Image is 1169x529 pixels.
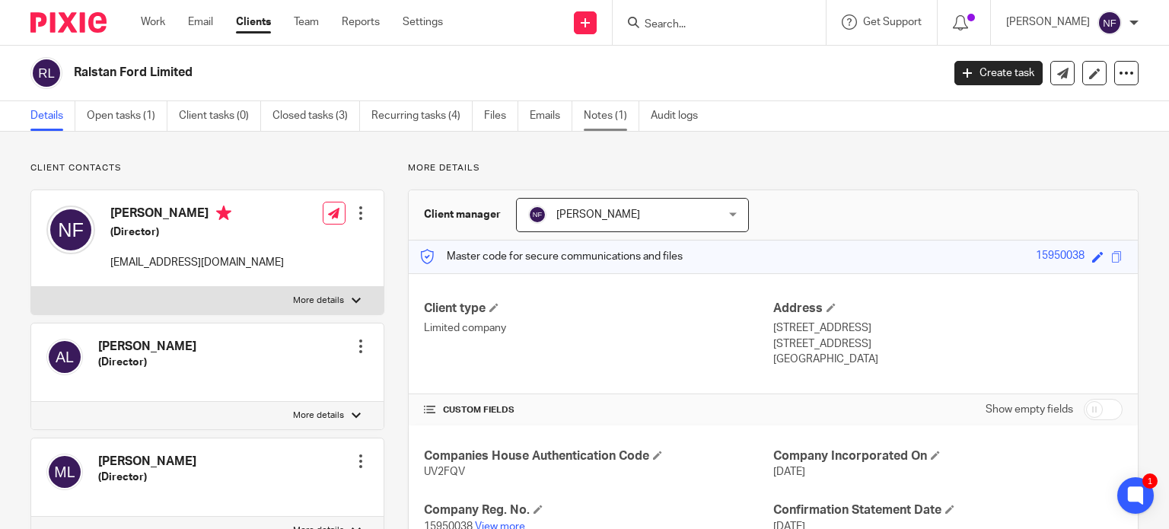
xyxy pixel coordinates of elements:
[272,101,360,131] a: Closed tasks (3)
[424,404,773,416] h4: CUSTOM FIELDS
[863,17,922,27] span: Get Support
[528,206,546,224] img: svg%3E
[556,209,640,220] span: [PERSON_NAME]
[403,14,443,30] a: Settings
[30,12,107,33] img: Pixie
[530,101,572,131] a: Emails
[110,206,284,225] h4: [PERSON_NAME]
[424,301,773,317] h4: Client type
[98,470,196,485] h5: (Director)
[87,101,167,131] a: Open tasks (1)
[1036,248,1085,266] div: 15950038
[1006,14,1090,30] p: [PERSON_NAME]
[98,339,196,355] h4: [PERSON_NAME]
[46,206,95,254] img: svg%3E
[424,448,773,464] h4: Companies House Authentication Code
[773,320,1123,336] p: [STREET_ADDRESS]
[110,255,284,270] p: [EMAIL_ADDRESS][DOMAIN_NAME]
[420,249,683,264] p: Master code for secure communications and files
[424,467,465,477] span: UV2FQV
[293,295,344,307] p: More details
[74,65,760,81] h2: Ralstan Ford Limited
[408,162,1139,174] p: More details
[236,14,271,30] a: Clients
[424,207,501,222] h3: Client manager
[30,57,62,89] img: svg%3E
[424,502,773,518] h4: Company Reg. No.
[773,502,1123,518] h4: Confirmation Statement Date
[294,14,319,30] a: Team
[773,336,1123,352] p: [STREET_ADDRESS]
[643,18,780,32] input: Search
[293,409,344,422] p: More details
[46,454,83,490] img: svg%3E
[98,454,196,470] h4: [PERSON_NAME]
[342,14,380,30] a: Reports
[98,355,196,370] h5: (Director)
[773,301,1123,317] h4: Address
[30,162,384,174] p: Client contacts
[30,101,75,131] a: Details
[484,101,518,131] a: Files
[773,467,805,477] span: [DATE]
[1097,11,1122,35] img: svg%3E
[986,402,1073,417] label: Show empty fields
[46,339,83,375] img: svg%3E
[773,448,1123,464] h4: Company Incorporated On
[141,14,165,30] a: Work
[188,14,213,30] a: Email
[1142,473,1158,489] div: 1
[773,352,1123,367] p: [GEOGRAPHIC_DATA]
[954,61,1043,85] a: Create task
[371,101,473,131] a: Recurring tasks (4)
[424,320,773,336] p: Limited company
[110,225,284,240] h5: (Director)
[584,101,639,131] a: Notes (1)
[651,101,709,131] a: Audit logs
[216,206,231,221] i: Primary
[179,101,261,131] a: Client tasks (0)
